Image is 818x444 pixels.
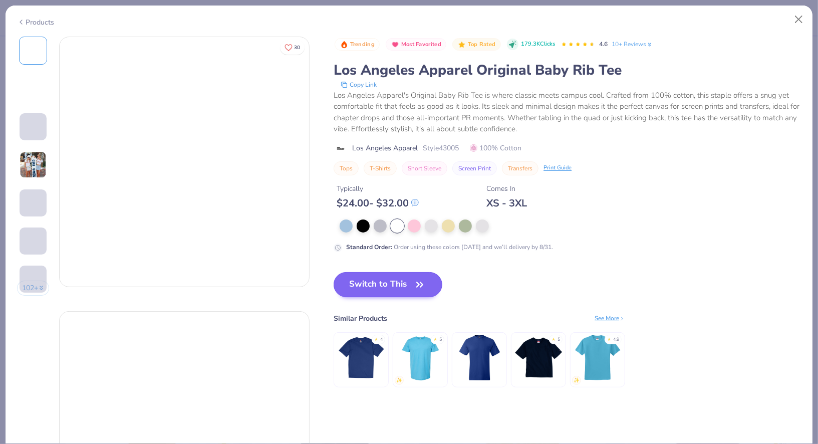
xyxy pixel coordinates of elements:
[558,336,560,343] div: 5
[433,336,437,340] div: ★
[452,38,500,51] button: Badge Button
[391,41,399,49] img: Most Favorited sort
[613,336,619,343] div: 4.9
[20,151,47,178] img: User generated content
[337,183,419,194] div: Typically
[352,143,418,153] span: Los Angeles Apparel
[346,243,392,251] strong: Standard Order :
[607,336,611,340] div: ★
[402,161,447,175] button: Short Sleeve
[374,336,378,340] div: ★
[334,161,359,175] button: Tops
[456,334,503,381] img: Hanes Adult Beefy-T® With Pocket
[458,41,466,49] img: Top Rated sort
[334,144,347,152] img: brand logo
[20,140,21,167] img: User generated content
[561,37,595,53] div: 4.6 Stars
[334,313,387,324] div: Similar Products
[452,161,497,175] button: Screen Print
[543,164,572,172] div: Print Guide
[20,216,21,244] img: User generated content
[20,293,21,320] img: User generated content
[338,80,380,90] button: copy to clipboard
[17,281,50,296] button: 102+
[20,255,21,282] img: User generated content
[789,10,808,29] button: Close
[486,183,527,194] div: Comes In
[423,143,459,153] span: Style 43005
[521,40,555,49] span: 179.3K Clicks
[515,334,563,381] img: Champion Adult Heritage Jersey T-Shirt
[350,42,375,47] span: Trending
[334,272,442,297] button: Switch to This
[338,334,385,381] img: Hanes Hanes Adult Cool Dri® With Freshiq T-Shirt
[380,336,383,343] div: 4
[439,336,442,343] div: 5
[334,61,801,80] div: Los Angeles Apparel Original Baby Rib Tee
[280,40,305,55] button: Like
[337,197,419,209] div: $ 24.00 - $ 32.00
[468,42,496,47] span: Top Rated
[470,143,521,153] span: 100% Cotton
[595,314,625,323] div: See More
[340,41,348,49] img: Trending sort
[612,40,653,49] a: 10+ Reviews
[486,197,527,209] div: XS - 3XL
[396,377,402,383] img: newest.gif
[502,161,538,175] button: Transfers
[552,336,556,340] div: ★
[17,17,55,28] div: Products
[574,334,622,381] img: Jerzees Adult Dri-Power® Active T-Shirt
[397,334,444,381] img: Tultex Unisex Fine Jersey T-Shirt
[599,40,608,48] span: 4.6
[401,42,441,47] span: Most Favorited
[294,45,300,50] span: 30
[346,243,553,252] div: Order using these colors [DATE] and we’ll delivery by 8/31.
[386,38,446,51] button: Badge Button
[364,161,397,175] button: T-Shirts
[335,38,380,51] button: Badge Button
[334,90,801,135] div: Los Angeles Apparel's Original Baby Rib Tee is where classic meets campus cool. Crafted from 100%...
[574,377,580,383] img: newest.gif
